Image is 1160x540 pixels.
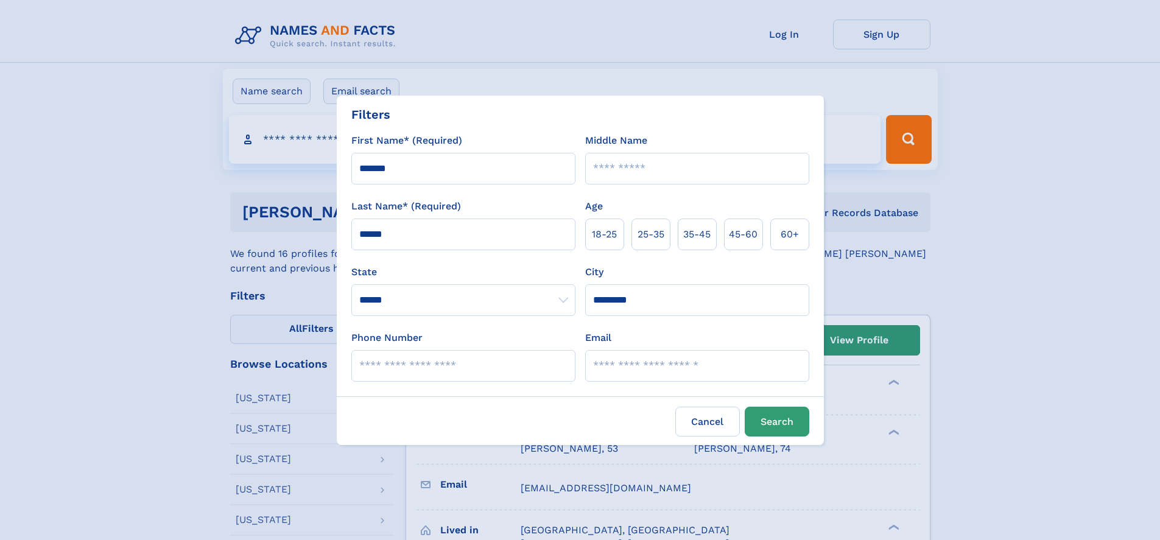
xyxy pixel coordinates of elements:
[781,227,799,242] span: 60+
[351,133,462,148] label: First Name* (Required)
[745,407,809,437] button: Search
[351,105,390,124] div: Filters
[351,331,423,345] label: Phone Number
[585,133,647,148] label: Middle Name
[592,227,617,242] span: 18‑25
[585,265,603,279] label: City
[683,227,711,242] span: 35‑45
[351,199,461,214] label: Last Name* (Required)
[638,227,664,242] span: 25‑35
[585,199,603,214] label: Age
[351,265,575,279] label: State
[585,331,611,345] label: Email
[675,407,740,437] label: Cancel
[729,227,758,242] span: 45‑60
